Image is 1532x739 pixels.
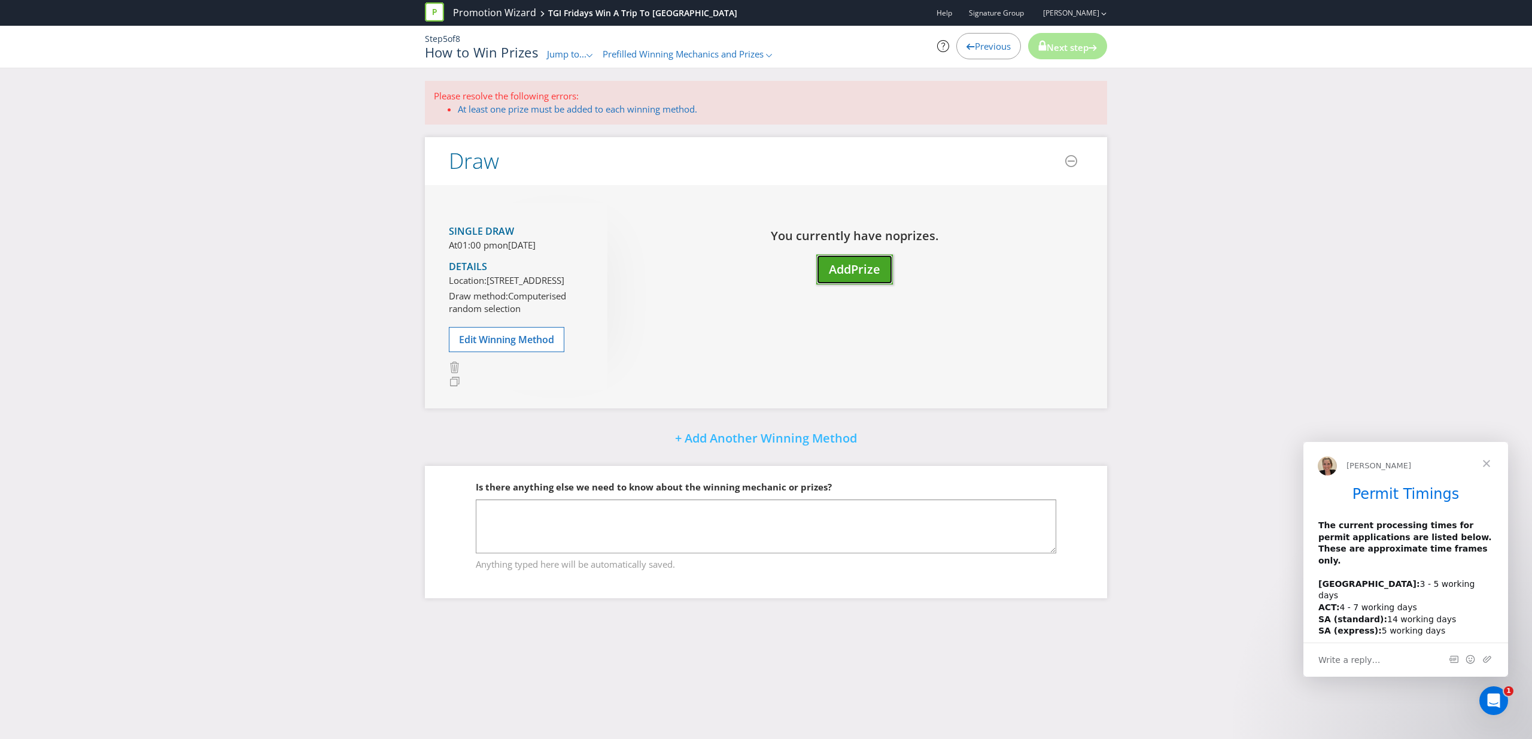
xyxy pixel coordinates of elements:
[449,226,589,237] h4: Single draw
[829,261,851,277] span: Add
[851,261,880,277] span: Prize
[1303,442,1508,677] iframe: Intercom live chat message
[455,33,460,44] span: 8
[675,430,857,446] span: + Add Another Winning Method
[458,103,697,115] a: At least one prize must be added to each winning method.
[459,333,554,346] span: Edit Winning Method
[449,290,508,302] span: Draw method:
[1031,8,1099,18] a: [PERSON_NAME]
[603,48,764,60] span: Prefilled Winning Mechanics and Prizes
[476,481,832,493] span: Is there anything else we need to know about the winning mechanic or prizes?
[487,274,564,286] span: [STREET_ADDRESS]
[448,33,455,44] span: of
[449,327,564,352] button: Edit Winning Method
[449,262,589,272] h4: Details
[969,8,1024,18] span: Signature Group
[449,290,566,314] span: Computerised random selection
[975,40,1011,52] span: Previous
[453,6,536,20] a: Promotion Wizard
[425,33,443,44] span: Step
[1504,686,1513,696] span: 1
[771,228,900,244] span: You currently have no
[929,228,938,244] span: s.
[508,239,536,251] span: [DATE]
[497,239,508,251] span: on
[457,239,497,251] span: 01:00 pm
[449,274,487,286] span: Location:
[547,48,586,60] span: Jump to...
[443,33,448,44] span: 5
[1047,41,1089,53] span: Next step
[548,7,737,19] div: TGI Fridays Win A Trip To [GEOGRAPHIC_DATA]
[476,554,1056,571] span: Anything typed here will be automatically saved.
[816,255,893,285] button: AddPrize
[645,426,887,452] button: + Add Another Winning Method
[434,90,1098,102] p: Please resolve the following errors:
[900,228,929,244] span: prize
[937,8,952,18] a: Help
[449,149,499,173] h2: Draw
[1479,686,1508,715] iframe: Intercom live chat
[449,239,457,251] span: At
[425,45,538,59] h1: How to Win Prizes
